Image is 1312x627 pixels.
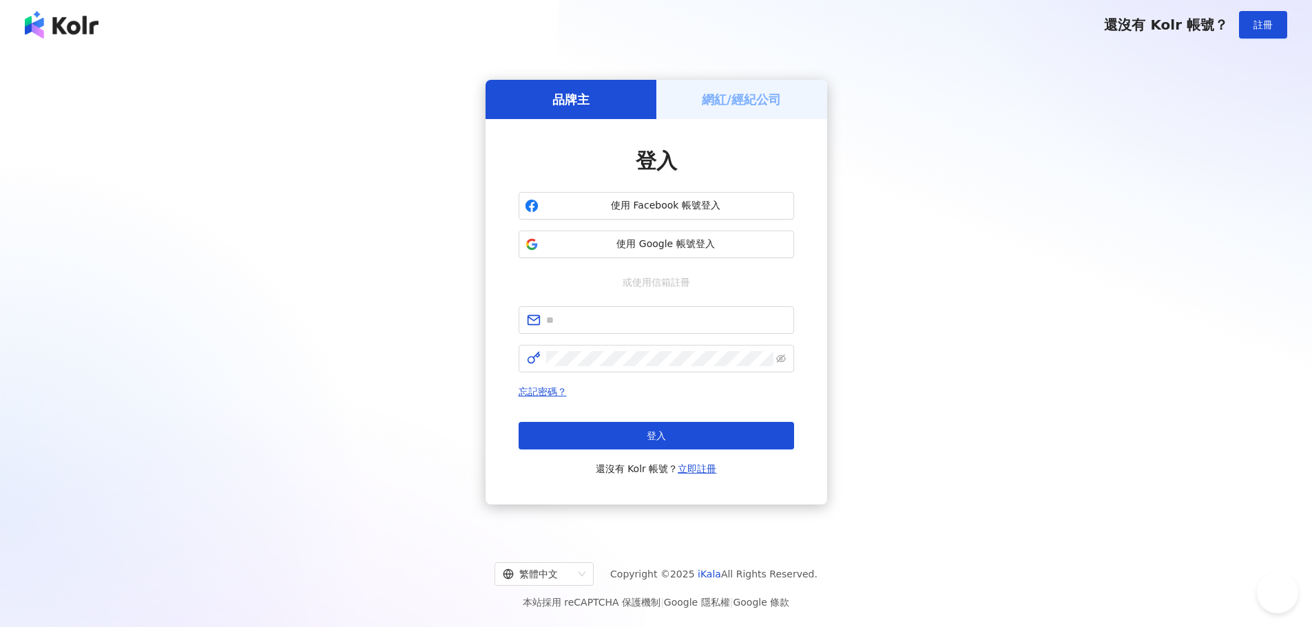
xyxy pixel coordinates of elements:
[544,237,788,251] span: 使用 Google 帳號登入
[636,149,677,173] span: 登入
[776,354,786,363] span: eye-invisible
[1104,17,1228,33] span: 還沒有 Kolr 帳號？
[698,568,721,580] a: iKala
[596,460,717,477] span: 還沒有 Kolr 帳號？
[523,594,789,610] span: 本站採用 reCAPTCHA 保護機制
[1239,11,1287,39] button: 註冊
[664,597,730,608] a: Google 隱私權
[503,563,573,585] div: 繁體中文
[1257,572,1298,613] iframe: Help Scout Beacon - Open
[610,566,818,582] span: Copyright © 2025 All Rights Reserved.
[660,597,664,608] span: |
[678,463,716,474] a: 立即註冊
[730,597,733,608] span: |
[544,199,788,213] span: 使用 Facebook 帳號登入
[647,430,666,441] span: 登入
[519,231,794,258] button: 使用 Google 帳號登入
[552,91,590,108] h5: 品牌主
[1253,19,1273,30] span: 註冊
[519,422,794,449] button: 登入
[519,386,567,397] a: 忘記密碼？
[613,275,700,290] span: 或使用信箱註冊
[519,192,794,220] button: 使用 Facebook 帳號登入
[25,11,98,39] img: logo
[733,597,789,608] a: Google 條款
[702,91,781,108] h5: 網紅/經紀公司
